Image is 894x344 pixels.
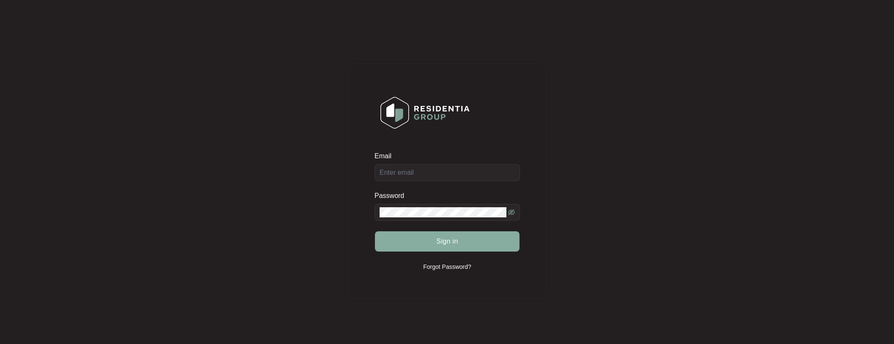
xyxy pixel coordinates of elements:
[375,91,475,134] img: Login Logo
[375,164,520,181] input: Email
[423,263,471,271] p: Forgot Password?
[508,209,515,216] span: eye-invisible
[380,207,506,217] input: Password
[436,236,458,246] span: Sign in
[375,192,410,200] label: Password
[375,231,519,252] button: Sign in
[375,152,397,160] label: Email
